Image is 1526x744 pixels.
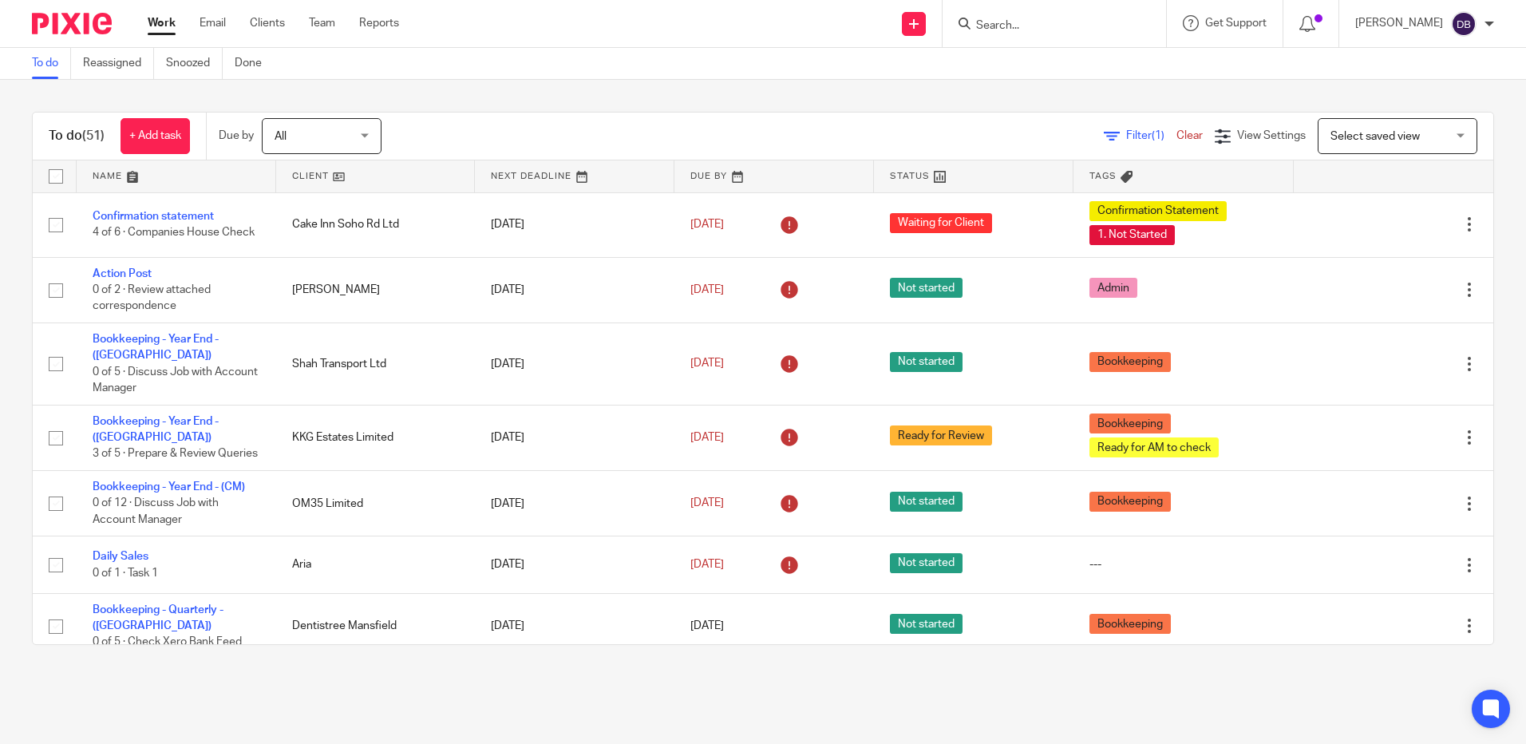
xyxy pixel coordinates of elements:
a: To do [32,48,71,79]
a: Team [309,15,335,31]
td: [DATE] [475,323,674,405]
span: Not started [890,278,963,298]
td: [DATE] [475,192,674,257]
span: 4 of 6 · Companies House Check [93,228,255,239]
span: [DATE] [690,432,724,443]
span: Waiting for Client [890,213,992,233]
a: Confirmation statement [93,211,214,222]
td: [DATE] [475,536,674,593]
a: Reports [359,15,399,31]
span: 1. Not Started [1089,225,1175,245]
span: All [275,131,287,142]
td: OM35 Limited [276,470,476,536]
span: Not started [890,492,963,512]
span: Get Support [1205,18,1267,29]
span: Bookkeeping [1089,614,1171,634]
span: [DATE] [690,559,724,570]
td: [DATE] [475,405,674,470]
span: Confirmation Statement [1089,201,1227,221]
span: Select saved view [1330,131,1420,142]
span: 3 of 5 · Prepare & Review Queries [93,449,258,460]
span: 0 of 12 · Discuss Job with Account Manager [93,498,219,526]
span: Ready for Review [890,425,992,445]
span: 0 of 1 · Task 1 [93,568,158,579]
span: Not started [890,553,963,573]
span: 0 of 5 · Discuss Job with Account Manager [93,366,258,394]
a: Email [200,15,226,31]
span: Ready for AM to check [1089,437,1219,457]
span: Bookkeeping [1089,352,1171,372]
img: Pixie [32,13,112,34]
span: [DATE] [690,284,724,295]
a: Work [148,15,176,31]
span: 0 of 5 · Check Xero Bank Feed [93,637,242,648]
h1: To do [49,128,105,144]
td: Dentistree Mansfield [276,593,476,659]
td: [DATE] [475,470,674,536]
span: Not started [890,352,963,372]
span: (51) [82,129,105,142]
p: Due by [219,128,254,144]
span: Admin [1089,278,1137,298]
span: Not started [890,614,963,634]
span: Tags [1089,172,1117,180]
td: [DATE] [475,593,674,659]
a: Clear [1176,130,1203,141]
a: Clients [250,15,285,31]
span: (1) [1152,130,1164,141]
span: View Settings [1237,130,1306,141]
a: Reassigned [83,48,154,79]
span: Bookkeeping [1089,414,1171,433]
span: [DATE] [690,498,724,509]
span: 0 of 2 · Review attached correspondence [93,284,211,312]
a: Bookkeeping - Year End - ([GEOGRAPHIC_DATA]) [93,334,219,361]
a: Snoozed [166,48,223,79]
td: Shah Transport Ltd [276,323,476,405]
img: svg%3E [1451,11,1477,37]
td: [DATE] [475,257,674,323]
span: [DATE] [690,620,724,631]
span: Bookkeeping [1089,492,1171,512]
input: Search [975,19,1118,34]
a: Bookkeeping - Year End - (CM) [93,481,245,493]
a: Bookkeeping - Year End - ([GEOGRAPHIC_DATA]) [93,416,219,443]
a: Action Post [93,268,152,279]
td: Cake Inn Soho Rd Ltd [276,192,476,257]
span: Filter [1126,130,1176,141]
td: [PERSON_NAME] [276,257,476,323]
td: Aria [276,536,476,593]
p: [PERSON_NAME] [1355,15,1443,31]
a: Bookkeeping - Quarterly - ([GEOGRAPHIC_DATA]) [93,604,223,631]
span: [DATE] [690,219,724,230]
td: KKG Estates Limited [276,405,476,470]
a: Daily Sales [93,551,148,562]
a: Done [235,48,274,79]
div: --- [1089,556,1279,572]
span: [DATE] [690,358,724,370]
a: + Add task [121,118,190,154]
